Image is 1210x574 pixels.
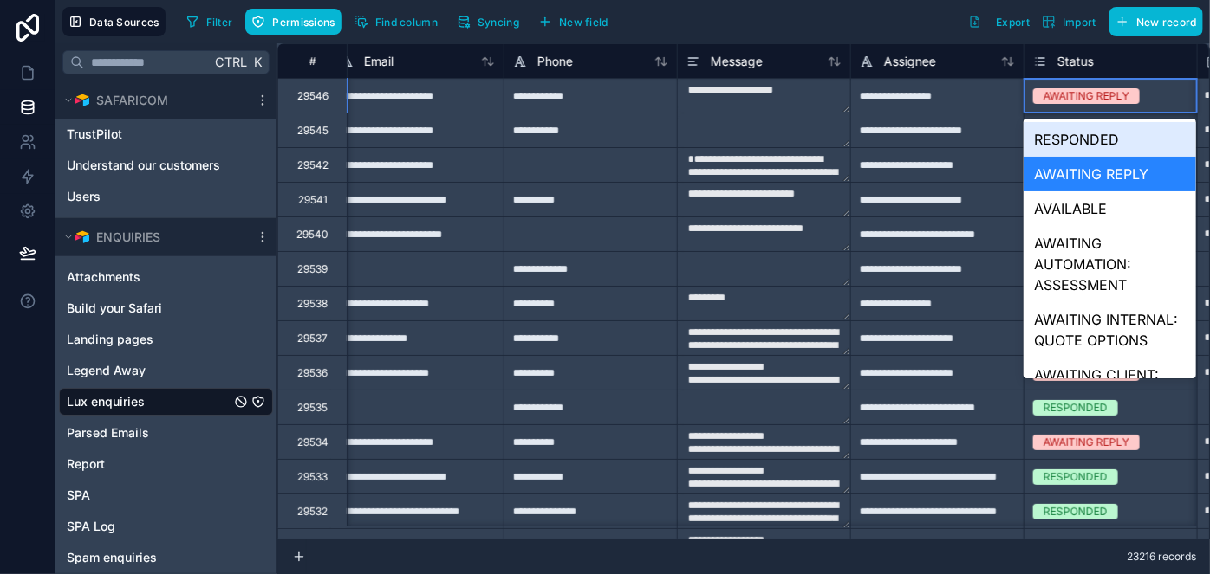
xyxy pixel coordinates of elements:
span: Message [711,53,763,70]
span: Import [1063,16,1096,29]
div: 29542 [297,158,329,172]
span: Ctrl [213,51,249,73]
a: Syncing [451,9,532,35]
button: Filter [179,9,239,35]
span: Permissions [272,16,335,29]
a: New record [1103,7,1203,36]
div: 29545 [297,124,329,138]
span: Find column [375,16,438,29]
span: New field [559,16,608,29]
div: RESPONDED [1044,539,1108,554]
button: Find column [348,9,444,35]
span: Assignee [884,53,936,70]
div: 29539 [297,262,328,276]
div: 29540 [296,228,329,242]
div: AVAILABLE [1024,191,1196,226]
div: RESPONDED [1044,469,1108,485]
span: Phone [537,53,573,70]
span: Email [364,53,394,70]
button: Syncing [451,9,525,35]
div: RESPONDED [1044,504,1108,519]
button: New record [1109,7,1203,36]
div: 29532 [297,505,328,519]
div: AWAITING REPLY [1024,157,1196,191]
span: Syncing [478,16,519,29]
div: AWAITING INTERNAL: QUOTE OPTIONS [1024,302,1196,358]
button: New field [532,9,615,35]
div: 29533 [297,470,328,484]
button: Data Sources [62,7,166,36]
button: Permissions [245,9,341,35]
span: Export [996,16,1030,29]
span: K [251,56,263,68]
div: AWAITING AUTOMATION: ASSESSMENT [1024,226,1196,302]
div: 29538 [297,297,328,311]
div: AWAITING CLIENT: QUOTE OPTIONS SENT [1024,358,1196,434]
div: # [291,55,334,68]
div: 29536 [297,366,328,380]
a: Permissions [245,9,348,35]
button: Export [962,7,1036,36]
div: 29535 [297,401,328,415]
div: 29534 [297,435,329,449]
button: Import [1036,7,1103,36]
span: Filter [206,16,233,29]
span: Status [1057,53,1094,70]
span: Data Sources [89,16,159,29]
span: 23216 records [1127,550,1196,564]
div: 29541 [298,193,328,207]
div: AWAITING REPLY [1044,435,1129,450]
span: New record [1136,16,1197,29]
div: 29537 [297,332,328,345]
div: RESPONDED [1024,122,1196,157]
div: AWAITING REPLY [1044,88,1129,104]
div: 29546 [297,89,329,103]
div: RESPONDED [1044,400,1108,416]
